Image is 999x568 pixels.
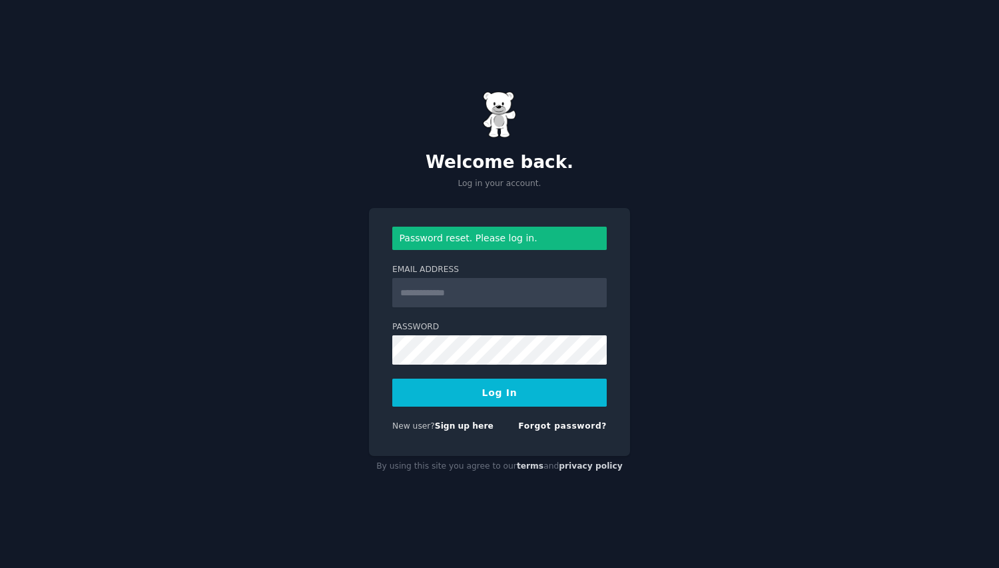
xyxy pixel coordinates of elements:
a: privacy policy [559,461,623,471]
label: Password [392,321,607,333]
a: Sign up here [435,421,494,431]
a: terms [517,461,543,471]
label: Email Address [392,264,607,276]
a: Forgot password? [518,421,607,431]
span: New user? [392,421,435,431]
img: Gummy Bear [483,91,516,138]
div: Password reset. Please log in. [392,227,607,250]
h2: Welcome back. [369,152,630,173]
div: By using this site you agree to our and [369,456,630,477]
button: Log In [392,379,607,407]
p: Log in your account. [369,178,630,190]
